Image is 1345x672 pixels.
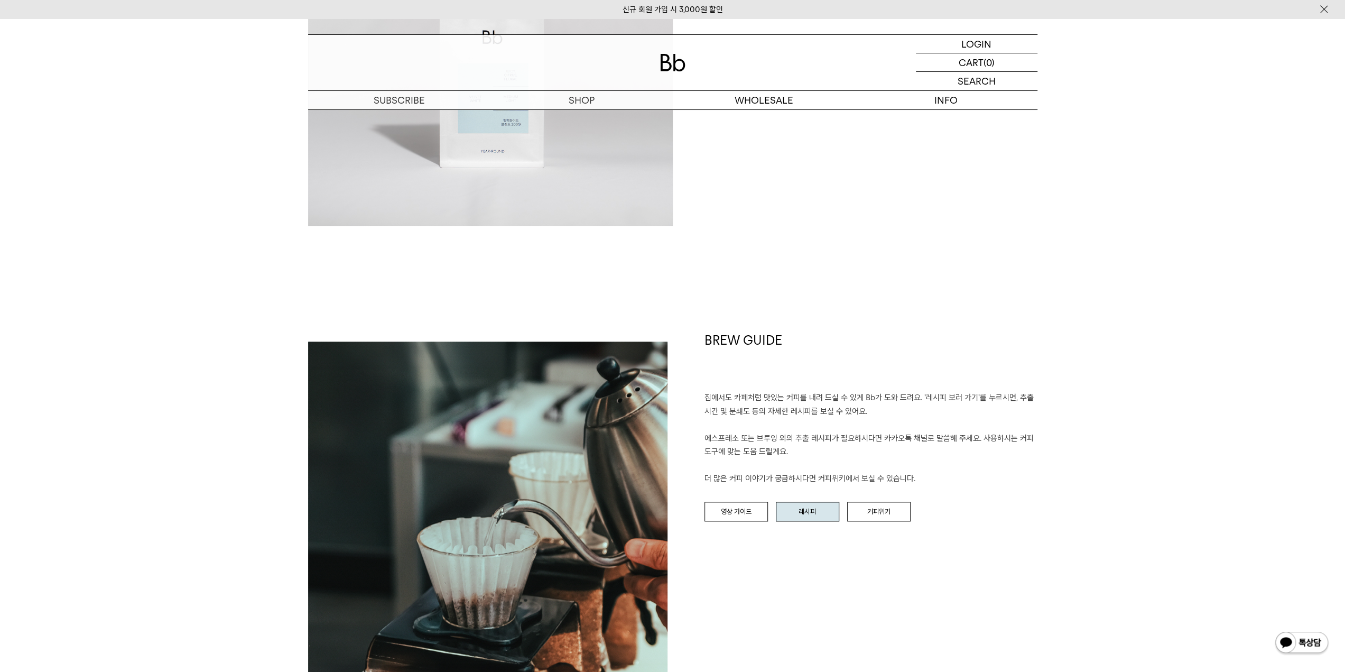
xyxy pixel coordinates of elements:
img: 로고 [660,54,685,71]
a: 레시피 [776,502,839,522]
p: INFO [855,91,1037,109]
a: 신규 회원 가입 시 3,000원 할인 [623,5,723,14]
a: 커피위키 [847,502,911,522]
img: 카카오톡 채널 1:1 채팅 버튼 [1274,631,1329,656]
a: SHOP [490,91,673,109]
a: SUBSCRIBE [308,91,490,109]
p: 집에서도 카페처럼 맛있는 커피를 내려 드실 ﻿수 있게 Bb가 도와 드려요. '레시피 보러 가기'를 누르시면, 추출 시간 및 분쇄도 등의 자세한 레시피를 보실 수 있어요. 에스... [704,391,1037,486]
h1: BREW GUIDE [704,332,1037,392]
a: 영상 가이드 [704,502,768,522]
p: (0) [984,53,995,71]
p: CART [959,53,984,71]
p: WHOLESALE [673,91,855,109]
a: CART (0) [916,53,1037,72]
p: SEARCH [958,72,996,90]
a: LOGIN [916,35,1037,53]
p: LOGIN [961,35,991,53]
